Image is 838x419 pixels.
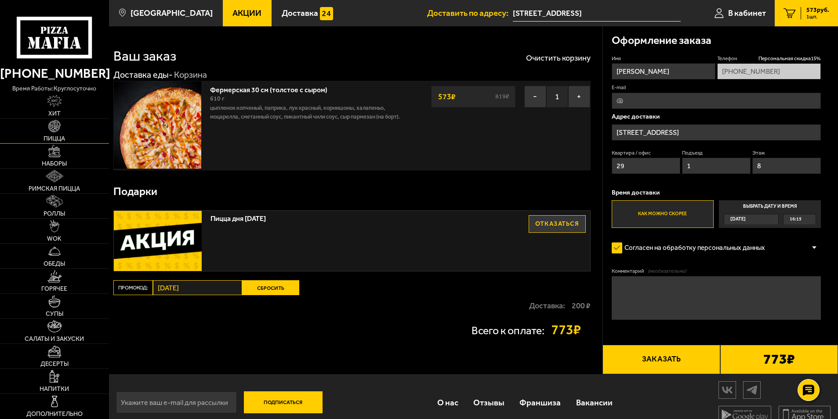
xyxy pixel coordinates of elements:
a: Франшиза [512,388,568,417]
p: Адрес доставки [612,113,821,120]
button: Отказаться [529,215,586,233]
span: Горячее [41,286,67,292]
span: [GEOGRAPHIC_DATA] [131,9,213,17]
span: В кабинет [728,9,766,17]
span: Римская пицца [29,186,80,192]
strong: 773 ₽ [551,323,590,337]
span: Пицца [44,136,65,142]
div: 0 0 [109,26,602,374]
h3: Оформление заказа [612,35,711,46]
span: улица Добровольцев, 62к1 [513,5,680,22]
a: Фермерская 30 см (толстое с сыром) [210,83,336,94]
input: Имя [612,63,715,79]
span: 573 руб. [806,7,829,13]
span: Супы [46,311,63,317]
strong: 200 ₽ [572,302,591,310]
span: Персональная скидка 15 % [758,55,821,62]
span: Напитки [40,386,69,392]
input: Ваш адрес доставки [513,5,680,22]
img: tg [744,382,760,397]
span: [DATE] [730,214,746,224]
button: Очистить корзину [526,54,591,62]
a: Отзывы [466,388,512,417]
span: Десерты [40,361,69,367]
span: Пицца дня [DATE] [210,211,496,222]
b: 773 ₽ [763,352,795,366]
p: Доставка: [529,302,565,310]
span: Обеды [44,261,65,267]
input: Укажите ваш e-mail для рассылки [116,391,237,413]
p: Время доставки [612,189,821,196]
label: E-mail [612,84,821,91]
p: Всего к оплате: [472,325,544,336]
button: + [568,86,590,108]
strong: 573 ₽ [436,88,458,105]
h3: Подарки [113,186,157,197]
img: 15daf4d41897b9f0e9f617042186c801.svg [320,7,333,20]
span: Доставка [282,9,318,17]
span: Роллы [44,211,65,217]
span: Доставить по адресу: [427,9,513,17]
label: Телефон [717,55,821,62]
input: +7 ( [717,63,821,79]
div: Корзина [174,69,207,81]
label: Этаж [752,149,821,157]
span: Хит [48,111,61,117]
span: 1 шт. [806,14,829,19]
label: Комментарий [612,267,821,275]
span: 610 г [210,95,225,102]
label: Имя [612,55,715,62]
span: 1 [546,86,568,108]
button: Сбросить [242,280,299,295]
span: Дополнительно [26,411,83,417]
span: WOK [47,236,62,242]
label: Как можно скорее [612,200,714,228]
img: vk [719,382,736,397]
label: Выбрать дату и время [719,200,821,228]
button: Подписаться [244,391,323,413]
button: − [524,86,546,108]
s: 819 ₽ [494,94,511,100]
label: Подъезд [682,149,751,157]
label: Согласен на обработку персональных данных [612,239,774,256]
a: О нас [430,388,466,417]
label: Промокод: [113,280,153,295]
span: Акции [232,9,261,17]
span: (необязательно) [648,267,686,275]
a: Доставка еды- [113,69,173,80]
span: Наборы [42,161,67,167]
span: Салаты и закуски [25,336,84,342]
p: цыпленок копченый, паприка, лук красный, корнишоны, халапеньо, моцарелла, сметанный соус, пикантн... [210,104,404,121]
h1: Ваш заказ [113,49,176,63]
button: Заказать [602,345,720,375]
input: @ [612,93,821,109]
label: Квартира / офис [612,149,681,157]
span: 16:15 [790,214,802,224]
a: Вакансии [569,388,620,417]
